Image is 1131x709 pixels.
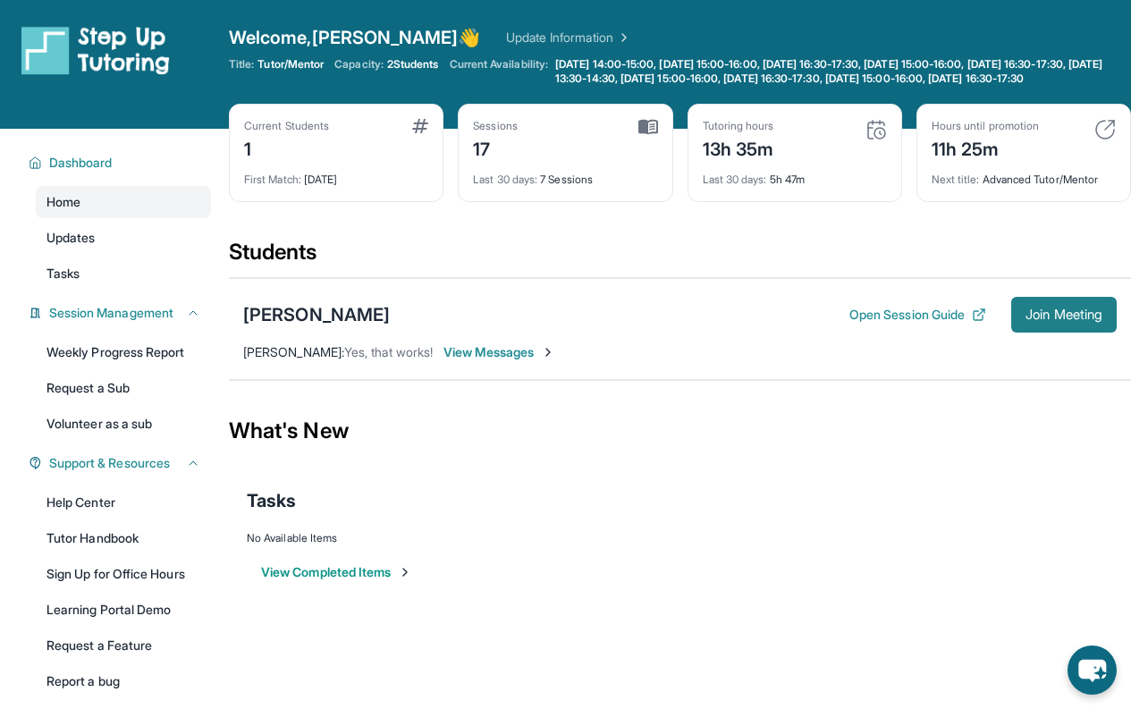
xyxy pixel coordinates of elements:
[243,302,390,327] div: [PERSON_NAME]
[36,408,211,440] a: Volunteer as a sub
[473,173,537,186] span: Last 30 days :
[42,454,200,472] button: Support & Resources
[21,25,170,75] img: logo
[46,193,80,211] span: Home
[552,57,1131,86] a: [DATE] 14:00-15:00, [DATE] 15:00-16:00, [DATE] 16:30-17:30, [DATE] 15:00-16:00, [DATE] 16:30-17:3...
[849,306,986,324] button: Open Session Guide
[244,133,329,162] div: 1
[473,119,518,133] div: Sessions
[506,29,631,46] a: Update Information
[247,488,296,513] span: Tasks
[42,304,200,322] button: Session Management
[36,486,211,519] a: Help Center
[932,119,1039,133] div: Hours until promotion
[36,594,211,626] a: Learning Portal Demo
[229,25,481,50] span: Welcome, [PERSON_NAME] 👋
[932,133,1039,162] div: 11h 25m
[613,29,631,46] img: Chevron Right
[1094,119,1116,140] img: card
[36,372,211,404] a: Request a Sub
[36,257,211,290] a: Tasks
[36,222,211,254] a: Updates
[257,57,324,72] span: Tutor/Mentor
[244,119,329,133] div: Current Students
[932,162,1116,187] div: Advanced Tutor/Mentor
[46,265,80,283] span: Tasks
[243,344,344,359] span: [PERSON_NAME] :
[1068,646,1117,695] button: chat-button
[473,133,518,162] div: 17
[932,173,980,186] span: Next title :
[46,229,96,247] span: Updates
[865,119,887,140] img: card
[229,238,1131,277] div: Students
[36,558,211,590] a: Sign Up for Office Hours
[344,344,433,359] span: Yes, that works!
[1011,297,1117,333] button: Join Meeting
[244,173,301,186] span: First Match :
[1025,309,1102,320] span: Join Meeting
[247,531,1113,545] div: No Available Items
[638,119,658,135] img: card
[703,162,887,187] div: 5h 47m
[473,162,657,187] div: 7 Sessions
[412,119,428,133] img: card
[36,629,211,662] a: Request a Feature
[49,454,170,472] span: Support & Resources
[36,665,211,697] a: Report a bug
[229,57,254,72] span: Title:
[443,343,555,361] span: View Messages
[555,57,1127,86] span: [DATE] 14:00-15:00, [DATE] 15:00-16:00, [DATE] 16:30-17:30, [DATE] 15:00-16:00, [DATE] 16:30-17:3...
[703,119,774,133] div: Tutoring hours
[703,133,774,162] div: 13h 35m
[450,57,548,86] span: Current Availability:
[36,336,211,368] a: Weekly Progress Report
[261,563,412,581] button: View Completed Items
[49,304,173,322] span: Session Management
[334,57,384,72] span: Capacity:
[36,186,211,218] a: Home
[49,154,113,172] span: Dashboard
[36,522,211,554] a: Tutor Handbook
[244,162,428,187] div: [DATE]
[42,154,200,172] button: Dashboard
[387,57,439,72] span: 2 Students
[229,392,1131,470] div: What's New
[541,345,555,359] img: Chevron-Right
[703,173,767,186] span: Last 30 days :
